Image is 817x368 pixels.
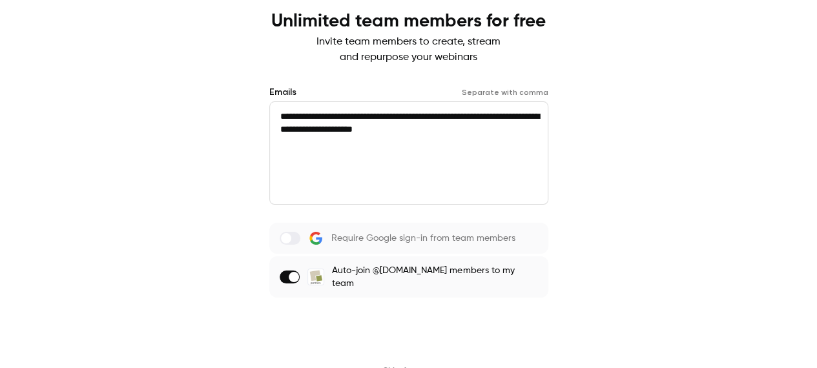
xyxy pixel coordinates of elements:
[269,256,548,298] label: Auto-join @[DOMAIN_NAME] members to my team
[271,11,546,32] h1: Unlimited team members for free
[271,34,546,65] p: Invite team members to create, stream and repurpose your webinars
[308,269,324,285] img: Partners Kft.
[269,86,296,99] label: Emails
[269,313,548,344] button: Send invites
[269,223,548,254] label: Require Google sign-in from team members
[462,87,548,97] p: Separate with comma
